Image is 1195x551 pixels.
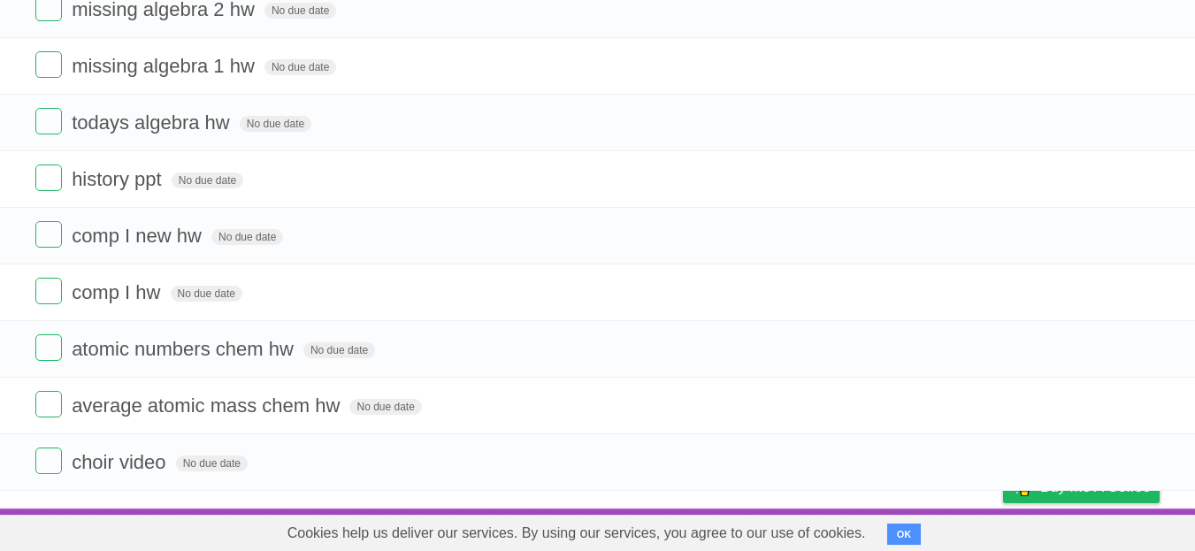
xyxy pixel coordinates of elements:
label: Done [35,108,62,134]
span: No due date [349,399,421,415]
label: Done [35,278,62,304]
label: Done [35,165,62,191]
span: No due date [172,172,243,188]
label: Done [35,448,62,474]
span: No due date [264,3,336,19]
label: Done [35,391,62,417]
a: Privacy [980,513,1026,547]
span: No due date [303,342,375,358]
span: comp I hw [72,281,165,303]
span: choir video [72,451,170,473]
button: OK [887,524,922,545]
a: Terms [920,513,959,547]
a: Suggest a feature [1048,513,1160,547]
span: missing algebra 1 hw [72,55,259,77]
span: Buy me a coffee [1040,471,1151,502]
label: Done [35,51,62,78]
span: history ppt [72,168,166,190]
span: average atomic mass chem hw [72,394,344,417]
label: Done [35,334,62,361]
span: comp I new hw [72,225,206,247]
span: todays algebra hw [72,111,234,134]
span: Cookies help us deliver our services. By using our services, you agree to our use of cookies. [270,516,884,551]
span: No due date [240,116,311,132]
a: Developers [826,513,898,547]
span: No due date [211,229,283,245]
span: No due date [176,455,248,471]
span: atomic numbers chem hw [72,338,298,360]
a: About [768,513,805,547]
span: No due date [171,286,242,302]
span: No due date [264,59,336,75]
label: Done [35,221,62,248]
